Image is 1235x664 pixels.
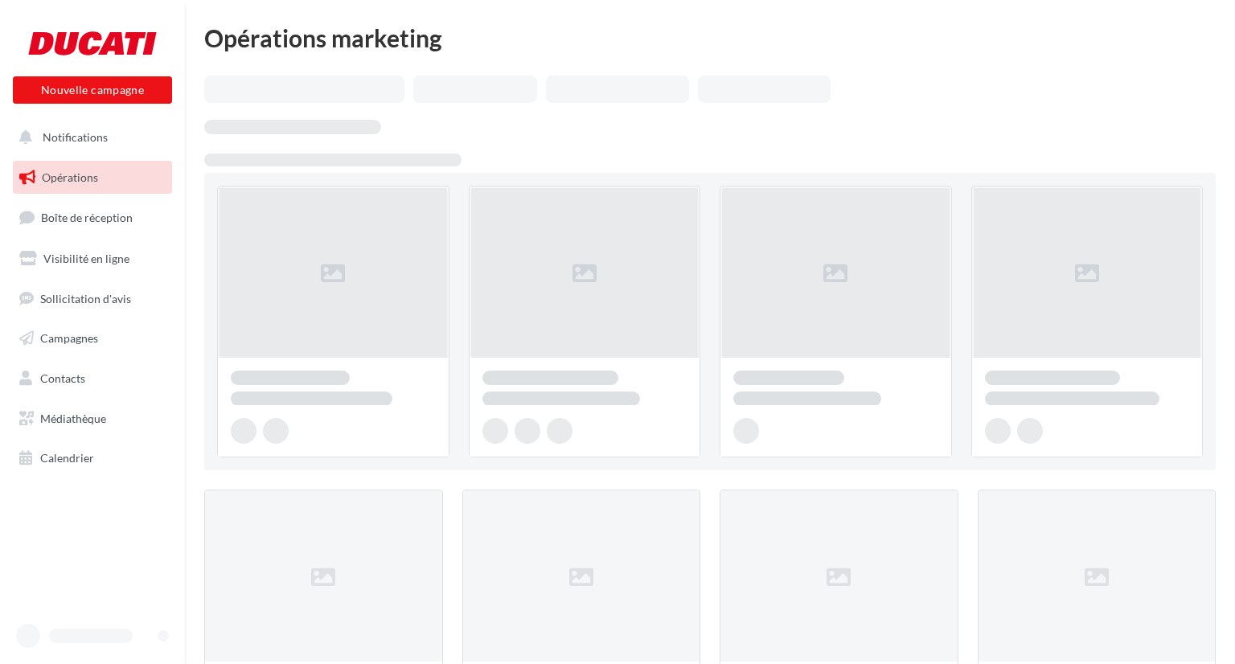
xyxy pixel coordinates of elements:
span: Contacts [40,371,85,385]
a: Boîte de réception [10,200,175,235]
span: Visibilité en ligne [43,252,129,265]
span: Boîte de réception [41,211,133,224]
a: Opérations [10,161,175,195]
span: Opérations [42,170,98,184]
a: Visibilité en ligne [10,242,175,276]
button: Notifications [10,121,169,154]
span: Campagnes [40,331,98,345]
span: Calendrier [40,451,94,465]
span: Notifications [43,130,108,144]
a: Campagnes [10,322,175,355]
span: Médiathèque [40,412,106,425]
a: Médiathèque [10,402,175,436]
div: Opérations marketing [204,26,1216,50]
a: Calendrier [10,441,175,475]
button: Nouvelle campagne [13,76,172,104]
span: Sollicitation d'avis [40,291,131,305]
a: Contacts [10,362,175,396]
a: Sollicitation d'avis [10,282,175,316]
